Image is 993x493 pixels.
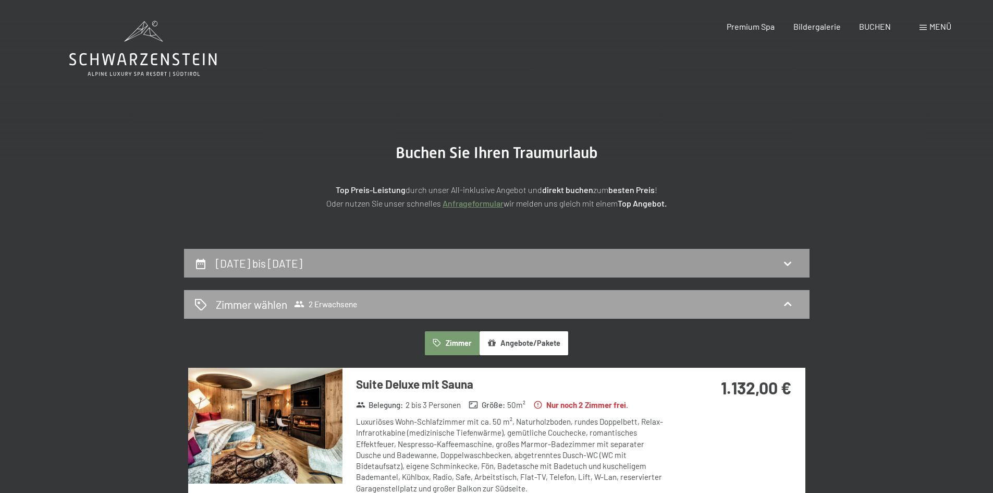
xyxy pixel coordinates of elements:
span: 2 Erwachsene [294,299,357,309]
strong: Nur noch 2 Zimmer frei. [533,400,628,411]
strong: direkt buchen [542,185,593,195]
span: 50 m² [507,400,525,411]
h2: Zimmer wählen [216,297,287,312]
strong: Top Preis-Leistung [336,185,406,195]
a: Premium Spa [727,21,775,31]
a: Anfrageformular [443,198,504,208]
p: durch unser All-inklusive Angebot und zum ! Oder nutzen Sie unser schnelles wir melden uns gleich... [236,183,757,210]
h3: Suite Deluxe mit Sauna [356,376,666,392]
strong: Belegung : [356,400,403,411]
button: Angebote/Pakete [480,331,568,355]
span: 2 bis 3 Personen [406,400,461,411]
button: Zimmer [425,331,479,355]
span: Buchen Sie Ihren Traumurlaub [396,143,598,162]
strong: Top Angebot. [618,198,667,208]
a: BUCHEN [859,21,891,31]
span: Menü [929,21,951,31]
strong: 1.132,00 € [721,378,791,398]
h2: [DATE] bis [DATE] [216,257,302,270]
strong: Größe : [469,400,505,411]
img: mss_renderimg.php [188,368,342,484]
strong: besten Preis [608,185,655,195]
a: Bildergalerie [793,21,841,31]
